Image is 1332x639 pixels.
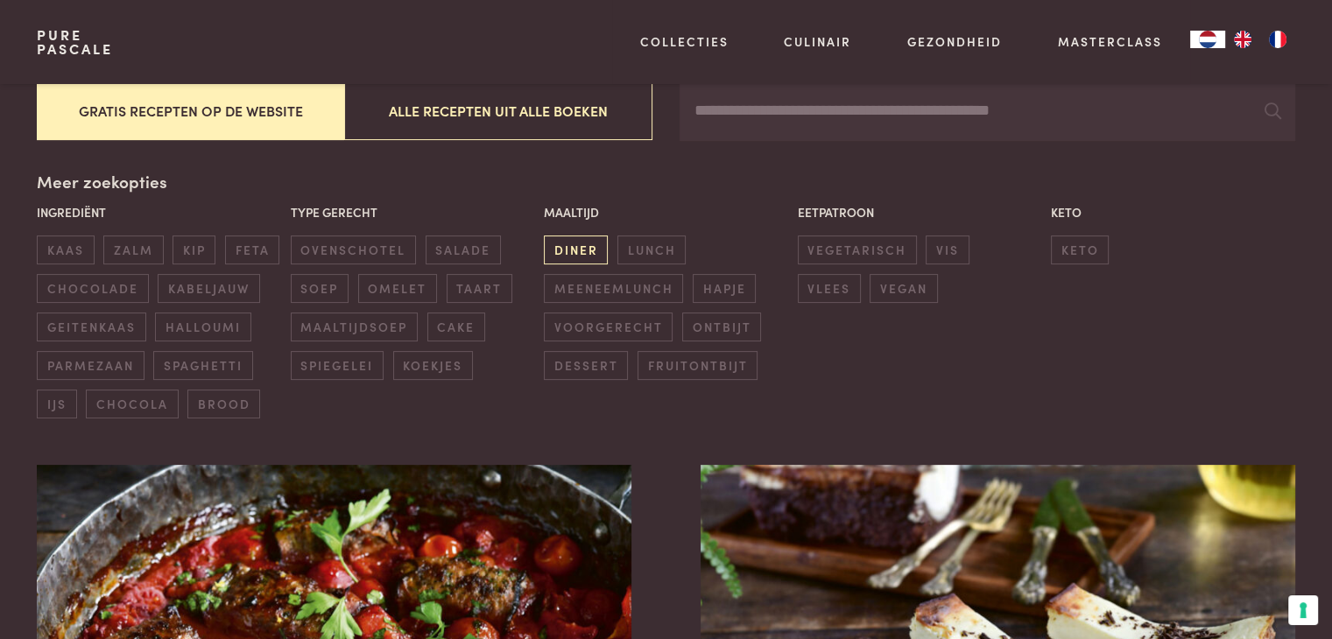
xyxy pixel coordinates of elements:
a: Masterclass [1058,32,1162,51]
span: vegetarisch [798,235,917,264]
span: taart [447,274,512,303]
span: halloumi [155,312,250,341]
span: salade [426,235,501,264]
a: EN [1225,31,1260,48]
span: diner [544,235,608,264]
p: Type gerecht [291,203,535,221]
span: fruitontbijt [638,351,758,380]
a: NL [1190,31,1225,48]
span: cake [427,312,485,341]
button: Uw voorkeuren voor toestemming voor trackingtechnologieën [1288,595,1318,625]
span: dessert [544,351,628,380]
span: vis [926,235,969,264]
p: Keto [1051,203,1295,221]
span: spiegelei [291,351,384,380]
ul: Language list [1225,31,1295,48]
a: Gezondheid [907,32,1002,51]
span: vegan [870,274,937,303]
span: feta [225,235,279,264]
p: Ingrediënt [37,203,281,221]
p: Eetpatroon [798,203,1042,221]
span: maaltijdsoep [291,312,418,341]
span: hapje [693,274,756,303]
span: chocola [86,390,178,418]
button: Alle recepten uit alle boeken [344,81,652,140]
span: soep [291,274,349,303]
span: parmezaan [37,351,144,380]
span: vlees [798,274,861,303]
span: voorgerecht [544,312,673,341]
span: zalm [103,235,163,264]
a: PurePascale [37,28,113,56]
span: kabeljauw [158,274,259,303]
span: spaghetti [153,351,252,380]
div: Language [1190,31,1225,48]
span: ontbijt [682,312,761,341]
span: koekjes [393,351,473,380]
p: Maaltijd [544,203,788,221]
aside: Language selected: Nederlands [1190,31,1295,48]
span: ijs [37,390,76,418]
span: brood [187,390,260,418]
span: kip [173,235,215,264]
span: omelet [358,274,437,303]
span: lunch [617,235,686,264]
span: meeneemlunch [544,274,683,303]
a: Culinair [784,32,851,51]
span: chocolade [37,274,148,303]
span: kaas [37,235,94,264]
a: Collecties [640,32,729,51]
button: Gratis recepten op de website [37,81,344,140]
span: keto [1051,235,1109,264]
span: ovenschotel [291,235,416,264]
span: geitenkaas [37,312,145,341]
a: FR [1260,31,1295,48]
